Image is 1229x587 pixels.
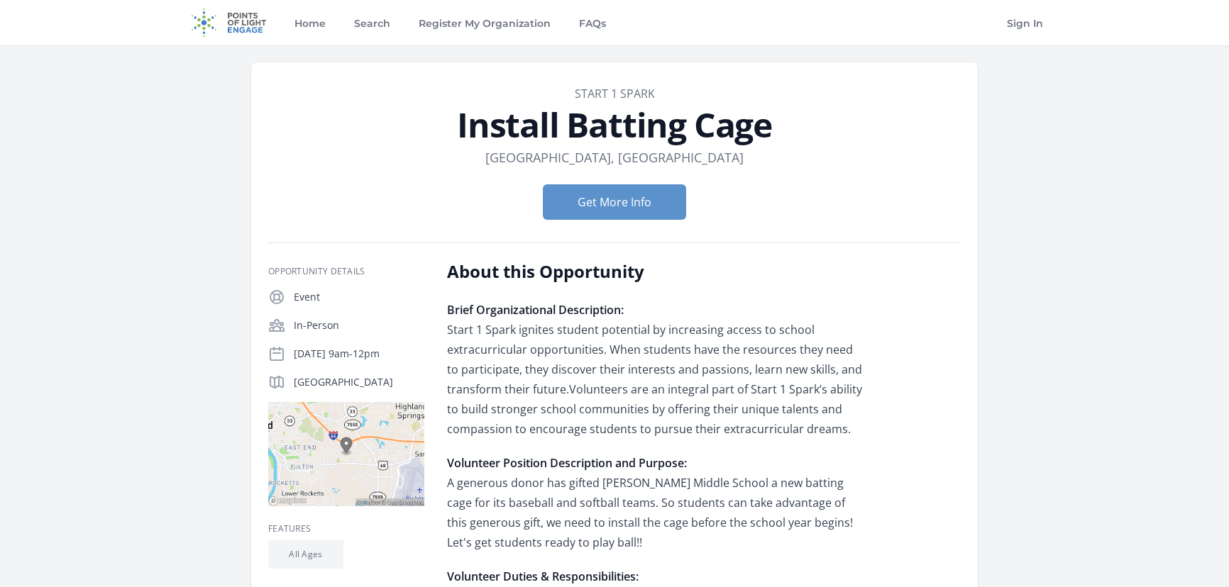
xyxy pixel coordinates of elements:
button: Get More Info [543,184,686,220]
p: [GEOGRAPHIC_DATA] [294,375,424,389]
p: Event [294,290,424,304]
strong: Volunteer Duties & Responsibilities: [447,569,639,584]
img: Map [268,402,424,506]
span: Brief Organizational Description: [447,302,624,318]
span: Volunteers are an integral part of Start 1 Spark’s ability to build stronger school communities b... [447,381,862,437]
h3: Opportunity Details [268,266,424,277]
dd: [GEOGRAPHIC_DATA], [GEOGRAPHIC_DATA] [485,147,744,167]
p: [DATE] 9am-12pm [294,347,424,361]
strong: Volunteer Position Description and Purpose: [447,455,687,471]
h1: Install Batting Cage [268,108,961,142]
p: In-Person [294,318,424,332]
h3: Features [268,523,424,535]
p: A generous donor has gifted [PERSON_NAME] Middle School a new batting cage for its baseball and s... [447,453,862,552]
li: All Ages [268,540,343,569]
a: Start 1 Spark [575,86,655,101]
p: Start 1 Spark ignites student potential by increasing access to school extracurricular opportunit... [447,300,862,439]
h2: About this Opportunity [447,260,862,283]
